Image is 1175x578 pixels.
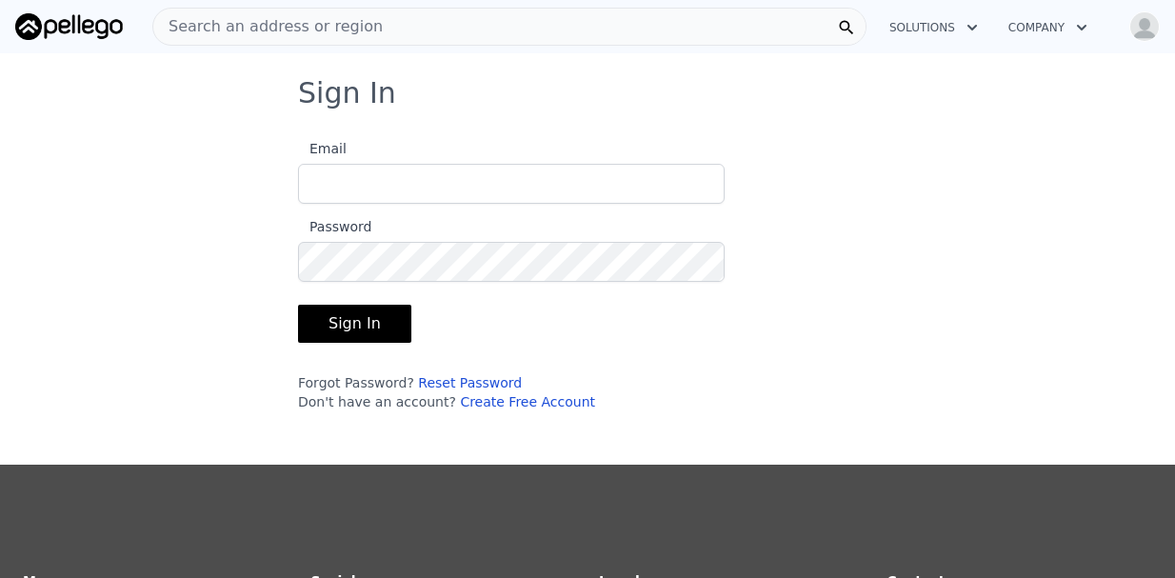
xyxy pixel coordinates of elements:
img: avatar [1129,11,1160,42]
button: Company [993,10,1103,45]
h3: Sign In [298,76,877,110]
a: Reset Password [418,375,522,390]
button: Solutions [874,10,993,45]
span: Password [298,219,371,234]
button: Sign In [298,305,411,343]
div: Forgot Password? Don't have an account? [298,373,725,411]
span: Search an address or region [153,15,383,38]
span: Email [298,141,347,156]
a: Create Free Account [460,394,595,409]
img: Pellego [15,13,123,40]
input: Email [298,164,725,204]
input: Password [298,242,725,282]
